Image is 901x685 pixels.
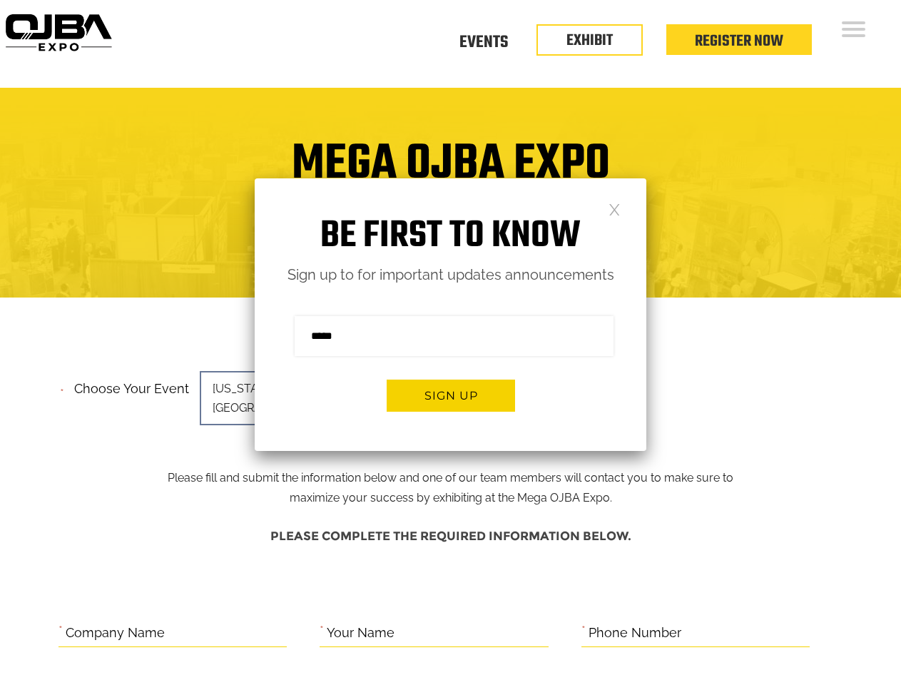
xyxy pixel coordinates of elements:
a: EXHIBIT [566,29,613,53]
label: Choose your event [66,369,189,400]
span: [US_STATE][GEOGRAPHIC_DATA] [200,371,399,425]
h4: Trade Show Exhibit Space Application [11,214,890,240]
p: Please fill and submit the information below and one of our team members will contact you to make... [156,377,745,508]
h1: Mega OJBA Expo [11,144,890,201]
h1: Be first to know [255,214,646,259]
label: Phone Number [589,622,681,644]
p: Sign up to for important updates announcements [255,263,646,288]
button: Sign up [387,380,515,412]
a: Register Now [695,29,783,54]
label: Your Name [327,622,394,644]
label: Company Name [66,622,165,644]
a: Close [609,203,621,215]
h4: Please complete the required information below. [58,522,843,550]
